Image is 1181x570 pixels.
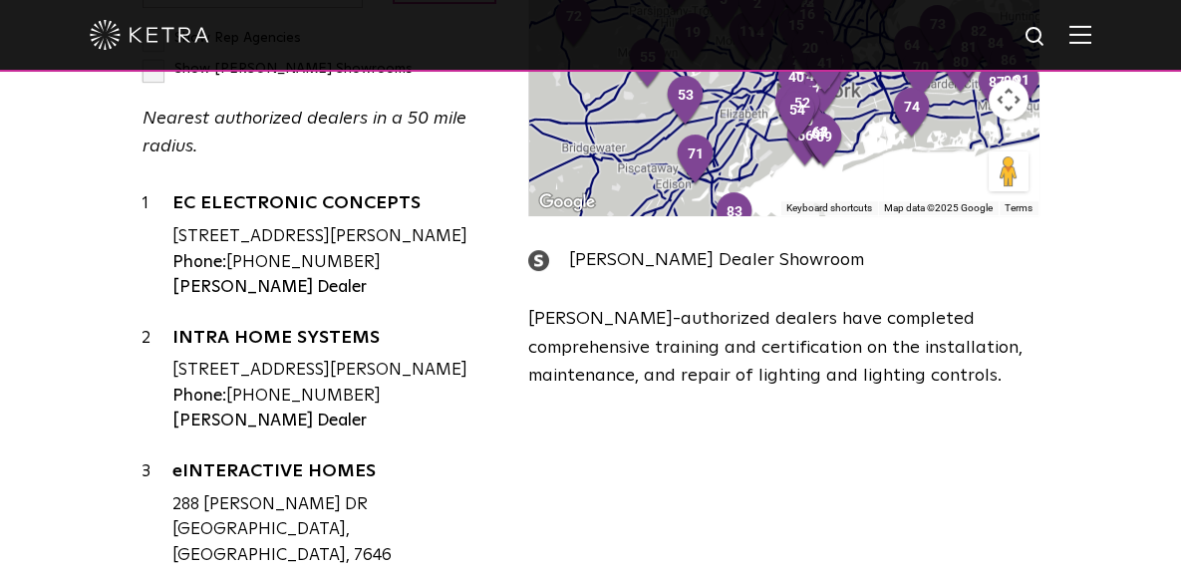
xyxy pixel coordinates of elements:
[781,83,823,137] div: 52
[528,246,1039,275] div: [PERSON_NAME] Dealer Showroom
[976,62,1018,116] div: 87
[675,134,717,187] div: 71
[172,388,226,405] strong: Phone:
[172,462,499,487] a: eINTERACTIVE HOMES
[534,189,600,215] img: Google
[900,47,942,101] div: 70
[172,492,499,569] div: 288 [PERSON_NAME] DR [GEOGRAPHIC_DATA], [GEOGRAPHIC_DATA], 7646
[989,80,1029,120] button: Map camera controls
[172,224,499,250] div: [STREET_ADDRESS][PERSON_NAME]
[143,62,413,76] label: Show [PERSON_NAME] Showrooms
[172,329,499,354] a: INTRA HOME SYSTEMS
[891,87,933,141] div: 74
[528,250,549,271] img: showroom_icon.png
[172,413,367,429] strong: [PERSON_NAME] Dealer
[172,358,499,384] div: [STREET_ADDRESS][PERSON_NAME]
[172,194,499,219] a: EC ELECTRONIC CONCEPTS
[1024,25,1048,50] img: search icon
[1005,202,1033,213] a: Terms (opens in new tab)
[772,82,814,136] div: 51
[776,90,818,143] div: 54
[665,75,707,129] div: 53
[90,20,209,50] img: ketra-logo-2019-white
[172,279,367,296] strong: [PERSON_NAME] Dealer
[989,151,1029,191] button: Drag Pegman onto the map to open Street View
[528,305,1039,391] p: [PERSON_NAME]-authorized dealers have completed comprehensive training and certification on the i...
[172,254,226,271] strong: Phone:
[143,105,499,162] p: Nearest authorized dealers in a 50 mile radius.
[1069,25,1091,44] img: Hamburger%20Nav.svg
[714,191,755,245] div: 83
[172,250,499,276] div: [PHONE_NUMBER]
[172,384,499,410] div: [PHONE_NUMBER]
[884,202,993,213] span: Map data ©2025 Google
[143,191,172,300] div: 1
[786,201,872,215] button: Keyboard shortcuts
[143,326,172,434] div: 2
[803,117,845,170] div: 69
[534,189,600,215] a: Open this area in Google Maps (opens a new window)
